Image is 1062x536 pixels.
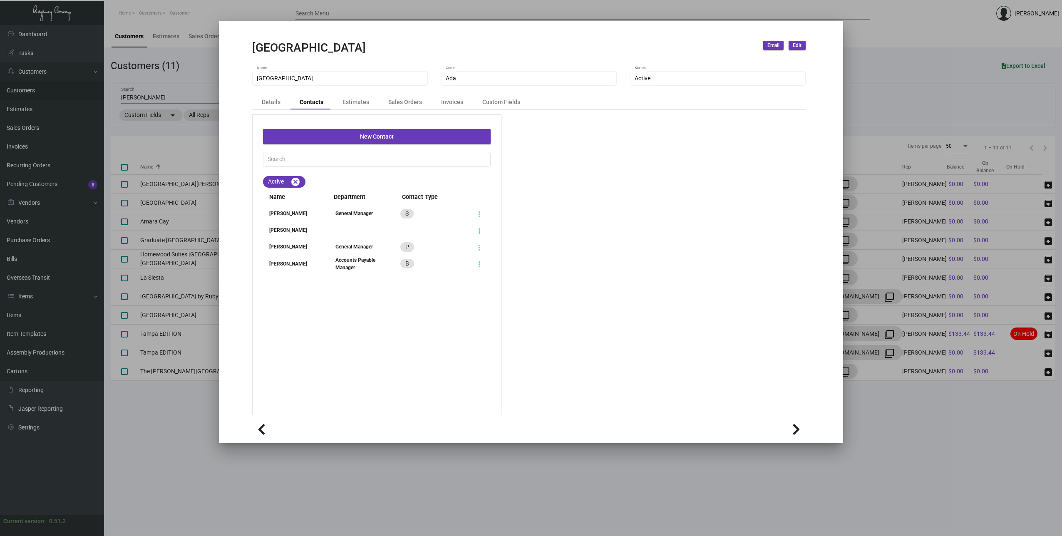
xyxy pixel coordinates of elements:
mat-chip: P [400,242,414,252]
span: Contact Type [396,193,491,202]
div: General Manager [335,210,373,217]
span: Edit [793,42,801,49]
span: Name [263,193,320,202]
h2: [GEOGRAPHIC_DATA] [252,41,366,55]
mat-chip: Active [263,176,305,188]
span: New Contact [360,133,394,140]
input: Search [268,156,486,163]
div: Details [262,98,280,107]
span: Email [767,42,779,49]
button: Edit [789,41,806,50]
div: 0.51.2 [49,517,66,526]
div: Contacts [300,98,323,107]
div: Current version: [3,517,46,526]
div: Sales Orders [388,98,422,107]
div: Custom Fields [482,98,520,107]
mat-icon: cancel [290,177,300,187]
div: [PERSON_NAME] [263,226,320,234]
span: Department [328,193,385,202]
button: Email [763,41,784,50]
div: Estimates [342,98,369,107]
mat-chip: S [400,209,414,218]
div: [PERSON_NAME] [263,243,320,251]
div: Invoices [441,98,463,107]
button: New Contact [263,129,491,144]
div: General Manager [335,243,373,251]
span: Active [635,75,650,82]
div: [PERSON_NAME] [263,210,320,217]
mat-chip: B [400,259,414,268]
div: [PERSON_NAME] [263,260,320,268]
div: Accounts Payable Manager [335,256,380,271]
